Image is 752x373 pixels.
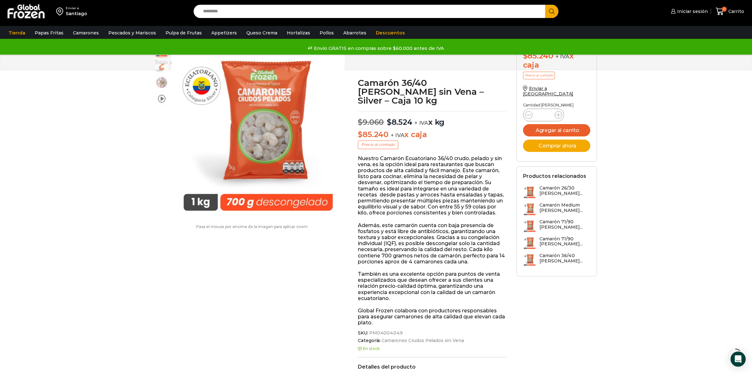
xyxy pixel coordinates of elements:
[373,27,408,39] a: Descuentos
[523,72,555,79] p: Precio al contado
[545,5,558,18] button: Search button
[66,10,87,17] div: Santiago
[66,6,87,10] div: Enviar a
[523,140,590,152] button: Comprar ahora
[731,352,746,367] div: Open Intercom Messenger
[387,117,392,127] span: $
[387,117,412,127] bdi: 8.524
[523,219,590,233] a: Camarón 71/90 [PERSON_NAME]...
[155,225,349,229] p: Pasa el mouse por encima de la imagen para aplicar zoom
[358,117,363,127] span: $
[5,27,28,39] a: Tienda
[539,202,590,213] h3: Camarón Medium [PERSON_NAME]...
[358,308,507,326] p: Global Frozen colabora con productores responsables para asegurar camarones de alta calidad que e...
[358,117,384,127] bdi: 9.060
[316,27,337,39] a: Pollos
[358,364,507,370] h2: Detalles del producto
[358,111,507,127] p: x kg
[523,202,590,216] a: Camarón Medium [PERSON_NAME]...
[714,4,746,19] a: 0 Carrito
[162,27,205,39] a: Pulpa de Frutas
[523,185,590,199] a: Camarón 26/30 [PERSON_NAME]...
[358,222,507,265] p: Además, este camarón cuenta con baja presencia de fosfatos y está libre de antibióticos, garantiz...
[523,173,586,179] h2: Productos relacionados
[358,130,507,139] p: x caja
[340,27,370,39] a: Abarrotes
[368,330,403,336] span: PM04004049
[358,330,507,336] span: SKU:
[208,27,240,39] a: Appetizers
[243,27,280,39] a: Queso Crema
[414,120,428,126] span: + IVA
[727,8,744,15] span: Carrito
[32,27,67,39] a: Papas Fritas
[105,27,159,39] a: Pescados y Mariscos
[358,78,507,105] h1: Camarón 36/40 [PERSON_NAME] sin Vena – Silver – Caja 10 kg
[155,76,168,89] span: camarones-2
[171,45,345,218] img: crudos pelados 36:40
[171,45,345,218] div: 1 / 4
[556,53,569,60] span: + IVA
[391,132,405,138] span: + IVA
[284,27,313,39] a: Hortalizas
[523,103,590,107] p: Cantidad [PERSON_NAME]
[358,346,507,351] p: En stock
[676,8,708,15] span: Iniciar sesión
[70,27,102,39] a: Camarones
[56,6,66,17] img: address-field-icon.svg
[381,338,464,343] a: Camarones Crudos Pelados sin Vena
[669,5,708,18] a: Iniciar sesión
[155,61,168,73] span: camaron-sin-cascara
[523,124,590,136] button: Agregar al carrito
[539,185,590,196] h3: Camarón 26/30 [PERSON_NAME]...
[358,141,398,149] p: Precio al contado
[523,51,528,60] span: $
[358,271,507,301] p: También es una excelente opción para puntos de venta especializados que desean ofrecer a sus clie...
[523,236,590,250] a: Camarón 71/90 [PERSON_NAME]...
[523,86,574,97] a: Enviar a [GEOGRAPHIC_DATA]
[358,338,507,343] span: Categoría:
[358,155,507,216] p: Nuestro Camarón Ecuatoriano 36/40 crudo, pelado y sin vena, es la opción ideal para restaurantes ...
[539,236,590,247] h3: Camarón 71/90 [PERSON_NAME]...
[523,51,553,60] bdi: 85.240
[539,219,590,230] h3: Camarón 71/90 [PERSON_NAME]...
[722,7,727,12] span: 0
[358,130,363,139] span: $
[538,111,550,119] input: Product quantity
[539,253,590,264] h3: Camarón 36/40 [PERSON_NAME]...
[523,253,590,267] a: Camarón 36/40 [PERSON_NAME]...
[358,130,388,139] bdi: 85.240
[523,51,590,70] div: x caja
